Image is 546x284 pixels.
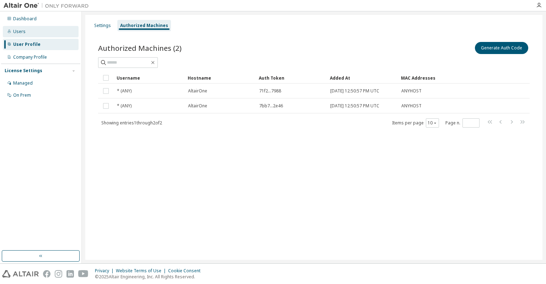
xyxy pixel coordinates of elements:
[5,68,42,74] div: License Settings
[95,274,205,280] p: © 2025 Altair Engineering, Inc. All Rights Reserved.
[13,54,47,60] div: Company Profile
[94,23,111,28] div: Settings
[330,88,379,94] span: [DATE] 12:50:57 PM UTC
[13,42,41,47] div: User Profile
[401,72,455,84] div: MAC Addresses
[101,120,162,126] span: Showing entries 1 through 2 of 2
[13,92,31,98] div: On Prem
[188,103,207,109] span: AltairOne
[117,72,182,84] div: Username
[66,270,74,278] img: linkedin.svg
[428,120,437,126] button: 10
[120,23,168,28] div: Authorized Machines
[4,2,92,9] img: Altair One
[117,88,132,94] span: * (ANY)
[330,72,395,84] div: Added At
[259,88,281,94] span: 71f2...7988
[330,103,379,109] span: [DATE] 12:50:57 PM UTC
[117,103,132,109] span: * (ANY)
[98,43,182,53] span: Authorized Machines (2)
[2,270,39,278] img: altair_logo.svg
[188,88,207,94] span: AltairOne
[55,270,62,278] img: instagram.svg
[13,80,33,86] div: Managed
[475,42,528,54] button: Generate Auth Code
[401,88,422,94] span: ANYHOST
[78,270,89,278] img: youtube.svg
[43,270,50,278] img: facebook.svg
[13,29,26,34] div: Users
[168,268,205,274] div: Cookie Consent
[445,118,480,128] span: Page n.
[188,72,253,84] div: Hostname
[259,103,283,109] span: 7bb7...2e46
[95,268,116,274] div: Privacy
[401,103,422,109] span: ANYHOST
[116,268,168,274] div: Website Terms of Use
[259,72,324,84] div: Auth Token
[392,118,439,128] span: Items per page
[13,16,37,22] div: Dashboard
